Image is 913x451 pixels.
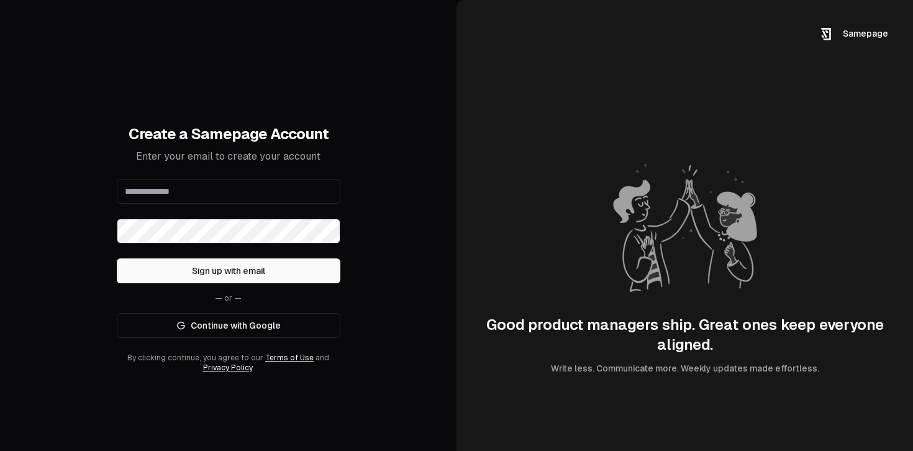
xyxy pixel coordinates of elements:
div: Write less. Communicate more. Weekly updates made effortless. [551,362,819,375]
button: Sign up with email [117,258,340,283]
div: Good product managers ship. Great ones keep everyone aligned. [481,315,888,355]
p: Enter your email to create your account [117,149,340,164]
div: By clicking continue, you agree to our and . [117,353,340,373]
span: Samepage [843,29,888,39]
a: Continue with Google [117,313,340,338]
div: — or — [117,293,340,303]
h1: Create a Samepage Account [117,124,340,144]
a: Privacy Policy [203,363,252,372]
a: Terms of Use [265,353,314,362]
